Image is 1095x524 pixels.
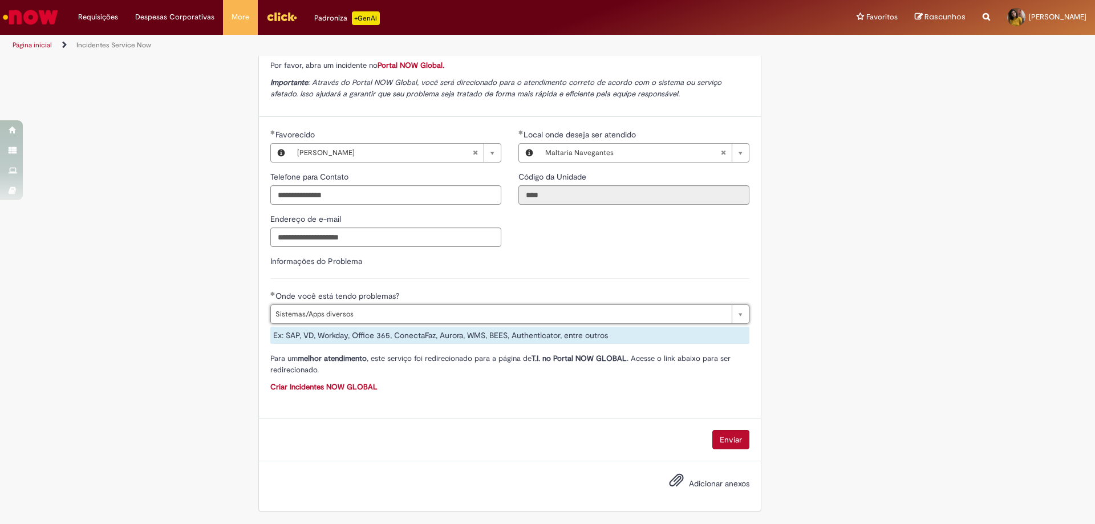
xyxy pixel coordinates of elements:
[275,291,401,301] span: Onde você está tendo problemas?
[314,11,380,25] div: Padroniza
[1029,12,1086,22] span: [PERSON_NAME]
[524,129,638,140] span: Necessários - Local onde deseja ser atendido
[270,78,308,87] strong: Importante
[270,172,351,182] span: Telefone para Contato
[297,144,472,162] span: [PERSON_NAME]
[540,144,749,162] a: Maltaria NavegantesLimpar campo Local onde deseja ser atendido
[518,185,749,205] input: Código da Unidade
[518,172,589,182] span: Somente leitura - Código da Unidade
[519,144,540,162] button: Local onde deseja ser atendido, Visualizar este registro Maltaria Navegantes
[270,382,378,392] a: Criar Incidentes NOW GLOBAL
[271,144,291,162] button: Favorecido, Visualizar este registro Maria Eduarda de Souza da Rosa
[666,470,687,496] button: Adicionar anexos
[924,11,966,22] span: Rascunhos
[518,130,524,135] span: Obrigatório Preenchido
[270,327,749,344] div: Ex: SAP, VD, Workday, Office 365, ConectaFaz, Aurora, WMS, BEES, Authenticator, entre outros
[1,6,60,29] img: ServiceNow
[135,11,214,23] span: Despesas Corporativas
[298,354,367,363] strong: melhor atendimento
[9,35,721,56] ul: Trilhas de página
[270,130,275,135] span: Obrigatório Preenchido
[270,60,444,70] span: Por favor, abra um incidente no
[715,144,732,162] abbr: Limpar campo Local onde deseja ser atendido
[270,214,343,224] span: Endereço de e-mail
[78,11,118,23] span: Requisições
[270,256,362,266] label: Informações do Problema
[291,144,501,162] a: [PERSON_NAME]Limpar campo Favorecido
[76,40,151,50] a: Incidentes Service Now
[689,479,749,489] span: Adicionar anexos
[712,430,749,449] button: Enviar
[553,354,627,363] strong: Portal NOW GLOBAL
[545,144,720,162] span: Maltaria Navegantes
[352,11,380,25] p: +GenAi
[270,354,731,375] span: Para um , este serviço foi redirecionado para a página de . Acesse o link abaixo para ser redirec...
[13,40,52,50] a: Página inicial
[467,144,484,162] abbr: Limpar campo Favorecido
[518,171,589,182] label: Somente leitura - Código da Unidade
[270,291,275,296] span: Obrigatório Preenchido
[266,8,297,25] img: click_logo_yellow_360x200.png
[270,78,721,99] span: : Através do Portal NOW Global, você será direcionado para o atendimento correto de acordo com o ...
[915,12,966,23] a: Rascunhos
[270,185,501,205] input: Telefone para Contato
[866,11,898,23] span: Favoritos
[275,129,317,140] span: Favorecido, Maria Eduarda de Souza da Rosa
[232,11,249,23] span: More
[275,305,726,323] span: Sistemas/Apps diversos
[378,60,444,70] a: Portal NOW Global.
[270,228,501,247] input: Endereço de e-mail
[532,354,551,363] strong: T.I. no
